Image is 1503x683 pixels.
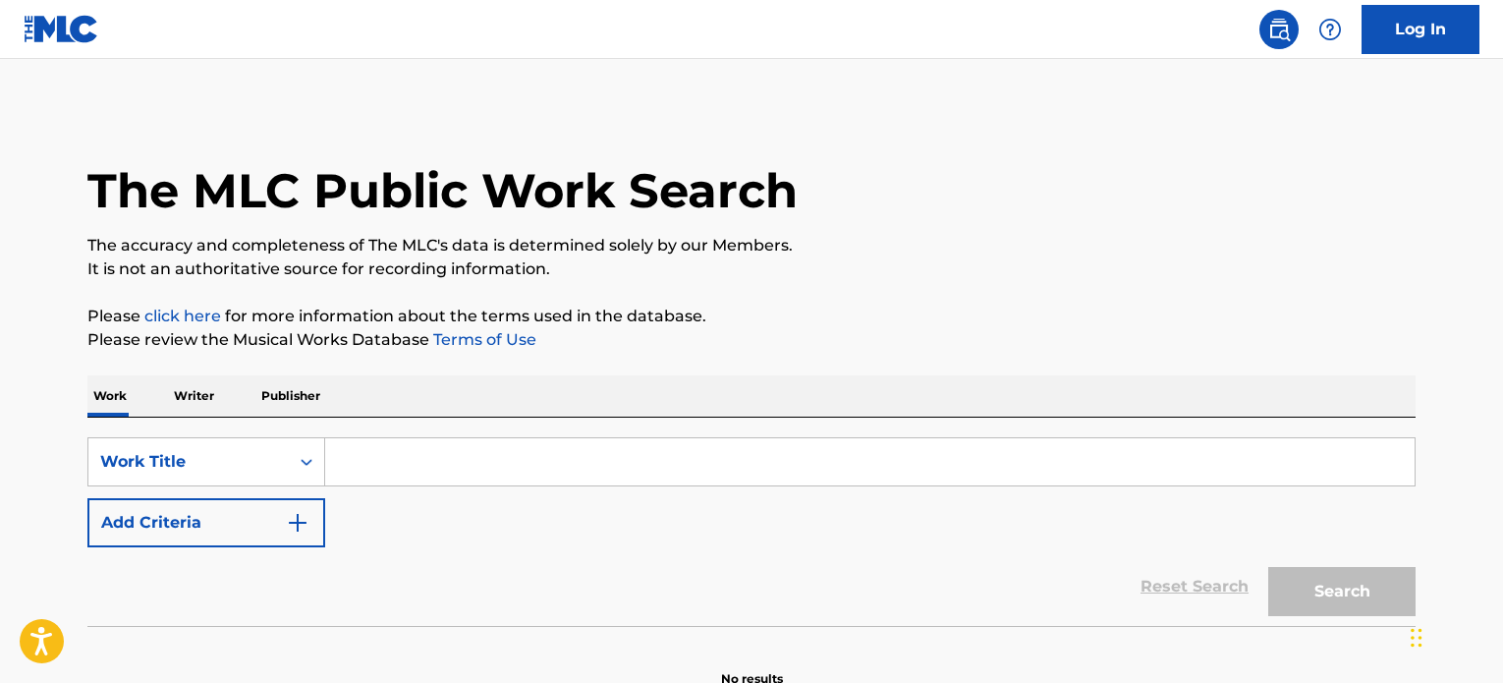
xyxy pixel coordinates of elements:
[87,161,798,220] h1: The MLC Public Work Search
[1318,18,1342,41] img: help
[286,511,309,535] img: 9d2ae6d4665cec9f34b9.svg
[168,375,220,417] p: Writer
[1267,18,1291,41] img: search
[87,305,1416,328] p: Please for more information about the terms used in the database.
[87,375,133,417] p: Work
[87,437,1416,626] form: Search Form
[24,15,99,43] img: MLC Logo
[1405,589,1503,683] iframe: Chat Widget
[100,450,277,474] div: Work Title
[1411,608,1422,667] div: Drag
[1362,5,1479,54] a: Log In
[255,375,326,417] p: Publisher
[429,330,536,349] a: Terms of Use
[1310,10,1350,49] div: Help
[144,307,221,325] a: click here
[87,257,1416,281] p: It is not an authoritative source for recording information.
[1259,10,1299,49] a: Public Search
[87,498,325,547] button: Add Criteria
[87,234,1416,257] p: The accuracy and completeness of The MLC's data is determined solely by our Members.
[87,328,1416,352] p: Please review the Musical Works Database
